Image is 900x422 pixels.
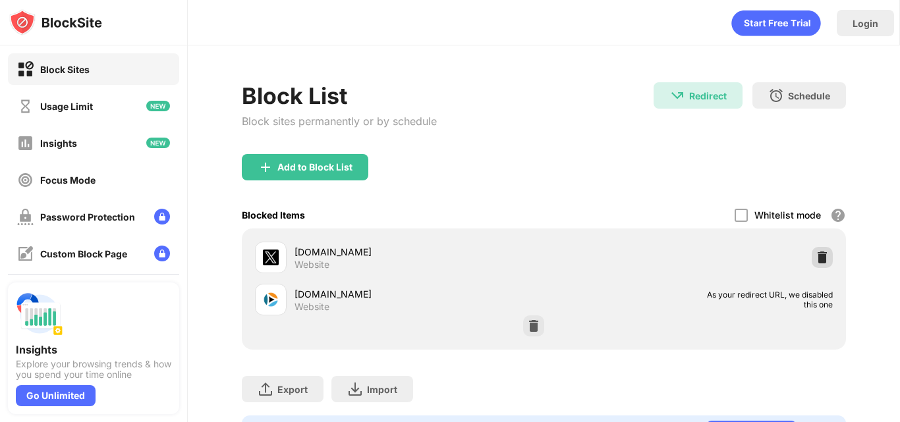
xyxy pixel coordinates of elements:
img: time-usage-off.svg [17,98,34,115]
img: lock-menu.svg [154,209,170,224]
div: Block sites permanently or by schedule [242,115,437,128]
div: Focus Mode [40,174,96,186]
img: logo-blocksite.svg [9,9,102,36]
img: focus-off.svg [17,172,34,188]
img: insights-off.svg [17,135,34,151]
div: Explore your browsing trends & how you spend your time online [16,359,171,380]
div: Usage Limit [40,101,93,112]
span: As your redirect URL, we disabled this one [697,290,833,309]
div: [DOMAIN_NAME] [295,287,544,301]
div: Login [853,18,878,29]
div: Block Sites [40,64,90,75]
div: Insights [16,343,171,356]
div: Add to Block List [277,162,352,172]
div: Export [277,384,308,395]
div: [DOMAIN_NAME] [295,245,544,259]
img: new-icon.svg [146,138,170,148]
div: Password Protection [40,211,135,223]
div: Website [295,301,329,313]
div: Custom Block Page [40,248,127,259]
img: lock-menu.svg [154,246,170,261]
div: Go Unlimited [16,385,96,406]
div: Whitelist mode [754,209,821,221]
div: Redirect [689,90,727,101]
div: Block List [242,82,437,109]
img: password-protection-off.svg [17,209,34,225]
div: Insights [40,138,77,149]
img: customize-block-page-off.svg [17,246,34,262]
div: animation [731,10,821,36]
img: block-on.svg [17,61,34,78]
img: push-insights.svg [16,290,63,338]
div: Import [367,384,397,395]
div: Schedule [788,90,830,101]
img: favicons [263,250,279,265]
div: Website [295,259,329,271]
img: new-icon.svg [146,101,170,111]
img: favicons [263,292,279,307]
div: Blocked Items [242,209,305,221]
